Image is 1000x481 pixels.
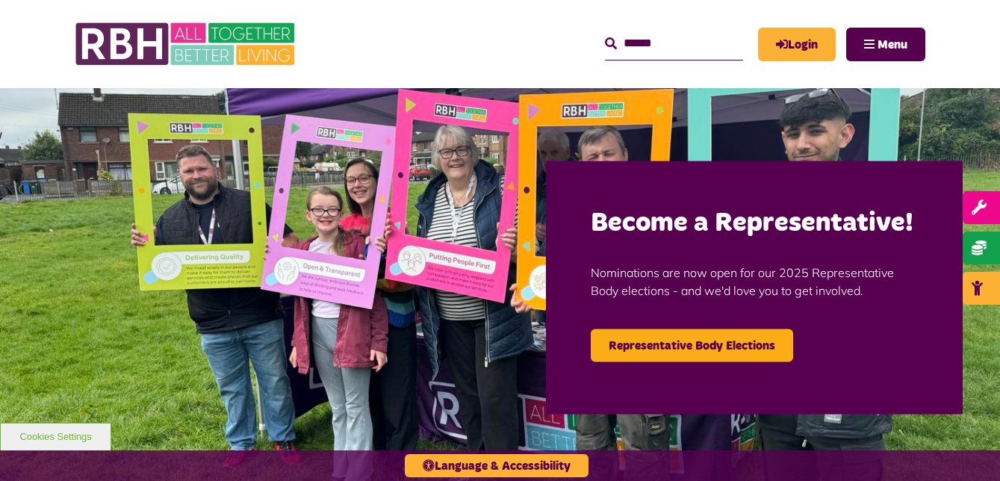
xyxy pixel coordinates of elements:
a: MyRBH [758,28,836,61]
span: Menu [878,39,907,51]
p: Nominations are now open for our 2025 Representative Body elections - and we'd love you to get in... [591,241,918,322]
button: Language & Accessibility [405,454,588,477]
h2: Become a Representative! [591,206,918,241]
img: RBH [75,15,299,73]
button: Navigation [846,28,925,61]
a: Representative Body Elections [591,329,793,362]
